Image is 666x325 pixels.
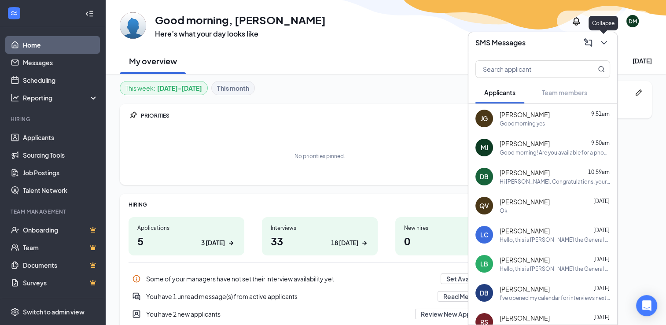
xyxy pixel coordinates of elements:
[588,169,610,175] span: 10:59am
[636,295,657,316] div: Open Intercom Messenger
[500,110,550,119] span: [PERSON_NAME]
[129,55,177,66] h2: My overview
[23,181,98,199] a: Talent Network
[129,270,511,288] div: Some of your managers have not set their interview availability yet
[132,310,141,318] svg: UserEntity
[217,83,249,93] b: This month
[132,292,141,301] svg: DoubleChatActive
[500,226,550,235] span: [PERSON_NAME]
[262,217,378,255] a: Interviews3318 [DATE]ArrowRight
[129,305,511,323] a: UserEntityYou have 2 new applicantsReview New ApplicantsPin
[500,314,550,322] span: [PERSON_NAME]
[157,83,202,93] b: [DATE] - [DATE]
[11,208,96,215] div: Team Management
[500,265,610,273] div: Hello, this is [PERSON_NAME] the General Manager at [PERSON_NAME] - the job right now is very [DE...
[571,16,581,26] svg: Notifications
[596,36,610,50] button: ChevronDown
[129,288,511,305] div: You have 1 unread message(s) from active applicants
[146,292,432,301] div: You have 1 unread message(s) from active applicants
[23,36,98,54] a: Home
[480,288,489,297] div: DB
[23,221,98,239] a: OnboardingCrown
[129,288,511,305] a: DoubleChatActiveYou have 1 unread message(s) from active applicantsRead MessagesPin
[591,111,610,117] span: 9:51am
[591,140,610,146] span: 9:50am
[404,233,502,248] h1: 0
[137,224,235,232] div: Applications
[271,224,369,232] div: Interviews
[23,54,98,71] a: Messages
[593,198,610,204] span: [DATE]
[23,146,98,164] a: Sourcing Tools
[141,112,511,119] div: PRIORITIES
[500,294,610,302] div: I’ve opened my calendar for interviews next week
[146,310,410,318] div: You have 2 new applicants
[583,37,593,48] svg: ComposeMessage
[404,224,502,232] div: New hires
[500,255,550,264] span: [PERSON_NAME]
[125,83,202,93] div: This week :
[23,274,98,292] a: SurveysCrown
[629,18,637,25] div: DM
[331,238,358,247] div: 18 [DATE]
[271,233,369,248] h1: 33
[360,239,369,247] svg: ArrowRight
[500,284,550,293] span: [PERSON_NAME]
[593,285,610,292] span: [DATE]
[480,259,488,268] div: LB
[593,314,610,321] span: [DATE]
[633,56,652,65] div: [DATE]
[23,71,98,89] a: Scheduling
[542,89,587,96] span: Team members
[129,201,511,208] div: HIRING
[500,207,508,214] div: Ok
[475,38,526,48] h3: SMS Messages
[479,201,489,210] div: QV
[11,93,19,102] svg: Analysis
[500,149,610,156] div: Good morning! Are you available for a phone interview this afternoon?
[500,168,550,177] span: [PERSON_NAME]
[589,16,618,30] div: Collapse
[120,12,146,39] img: Dan Murphy
[129,270,511,288] a: InfoSome of your managers have not set their interview availability yetSet AvailabilityPin
[129,305,511,323] div: You have 2 new applicants
[500,178,610,185] div: Hi [PERSON_NAME]. Congratulations, your meeting with [GEOGRAPHIC_DATA] Hospitality for Server at ...
[500,120,545,127] div: Goodmorning yes
[593,227,610,233] span: [DATE]
[415,309,495,319] button: Review New Applicants
[634,88,643,97] svg: Pen
[23,93,99,102] div: Reporting
[23,239,98,256] a: TeamCrown
[23,129,98,146] a: Applicants
[201,238,225,247] div: 3 [DATE]
[500,236,610,244] div: Hello, this is [PERSON_NAME] the General Manager at [PERSON_NAME] - the job right now is very [DE...
[227,239,235,247] svg: ArrowRight
[11,115,96,123] div: Hiring
[23,307,85,316] div: Switch to admin view
[484,89,515,96] span: Applicants
[480,172,489,181] div: DB
[146,274,435,283] div: Some of your managers have not set their interview availability yet
[395,217,511,255] a: New hires00 [DATE]ArrowRight
[593,256,610,262] span: [DATE]
[294,152,345,160] div: No priorities pinned.
[155,12,326,27] h1: Good morning, [PERSON_NAME]
[441,273,495,284] button: Set Availability
[23,164,98,181] a: Job Postings
[11,307,19,316] svg: Settings
[438,291,495,302] button: Read Messages
[481,143,488,152] div: MJ
[500,197,550,206] span: [PERSON_NAME]
[598,66,605,73] svg: MagnifyingGlass
[85,9,94,18] svg: Collapse
[481,114,488,123] div: JG
[10,9,18,18] svg: WorkstreamLogo
[476,61,580,78] input: Search applicant
[599,37,609,48] svg: ChevronDown
[23,256,98,274] a: DocumentsCrown
[580,36,594,50] button: ComposeMessage
[480,230,489,239] div: LC
[132,274,141,283] svg: Info
[500,139,550,148] span: [PERSON_NAME]
[129,217,244,255] a: Applications53 [DATE]ArrowRight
